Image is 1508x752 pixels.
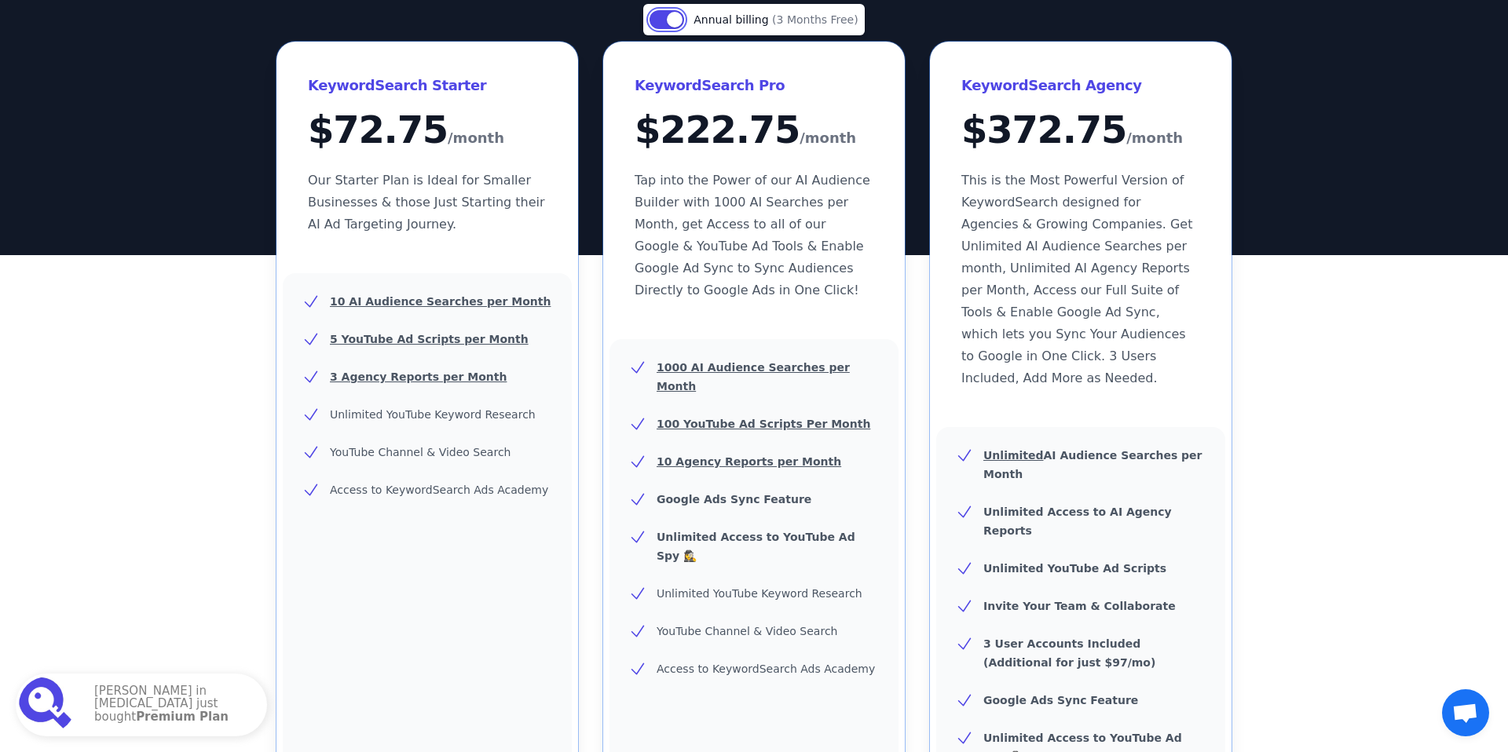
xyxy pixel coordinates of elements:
span: Tap into the Power of our AI Audience Builder with 1000 AI Searches per Month, get Access to all ... [635,173,870,298]
span: (3 Months Free) [772,13,858,26]
span: YouTube Channel & Video Search [657,625,837,637]
div: $ 372.75 [961,111,1200,151]
b: AI Audience Searches per Month [983,449,1202,480]
span: /month [800,126,856,151]
span: Annual billing [694,13,772,26]
div: Open chat [1442,689,1489,736]
div: Domain: [DOMAIN_NAME] [41,41,173,53]
h3: KeywordSearch Pro [635,73,873,98]
div: v 4.0.25 [44,25,77,38]
u: Unlimited [983,449,1044,462]
u: 10 Agency Reports per Month [657,455,841,468]
div: $ 72.75 [308,111,547,151]
b: Unlimited YouTube Ad Scripts [983,562,1166,575]
img: logo_orange.svg [25,25,38,38]
u: 1000 AI Audience Searches per Month [657,361,850,392]
h3: KeywordSearch Agency [961,73,1200,98]
img: website_grey.svg [25,41,38,53]
img: tab_domain_overview_orange.svg [46,91,58,104]
b: Google Ads Sync Feature [657,493,811,506]
h3: KeywordSearch Starter [308,73,547,98]
div: Keywords by Traffic [176,93,259,103]
span: YouTube Channel & Video Search [330,446,511,458]
strong: Premium Plan [136,710,229,724]
span: Unlimited YouTube Keyword Research [657,587,862,600]
div: $ 222.75 [635,111,873,151]
img: tab_keywords_by_traffic_grey.svg [159,91,171,104]
b: Invite Your Team & Collaborate [983,600,1176,612]
p: [PERSON_NAME] in [MEDICAL_DATA] just bought [94,684,251,726]
span: /month [448,126,504,151]
span: Access to KeywordSearch Ads Academy [657,663,875,675]
u: 100 YouTube Ad Scripts Per Month [657,418,870,430]
span: This is the Most Powerful Version of KeywordSearch designed for Agencies & Growing Companies. Get... [961,173,1192,385]
span: /month [1126,126,1183,151]
span: Access to KeywordSearch Ads Academy [330,484,548,496]
b: Google Ads Sync Feature [983,694,1138,706]
div: Domain Overview [63,93,141,103]
b: Unlimited Access to YouTube Ad Spy 🕵️‍♀️ [657,531,855,562]
img: Premium Plan [19,677,75,733]
u: 10 AI Audience Searches per Month [330,295,551,308]
u: 5 YouTube Ad Scripts per Month [330,333,529,345]
u: 3 Agency Reports per Month [330,371,507,383]
span: Our Starter Plan is Ideal for Smaller Businesses & those Just Starting their AI Ad Targeting Jour... [308,173,545,232]
b: 3 User Accounts Included (Additional for just $97/mo) [983,637,1155,669]
b: Unlimited Access to AI Agency Reports [983,506,1172,537]
span: Unlimited YouTube Keyword Research [330,408,536,421]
